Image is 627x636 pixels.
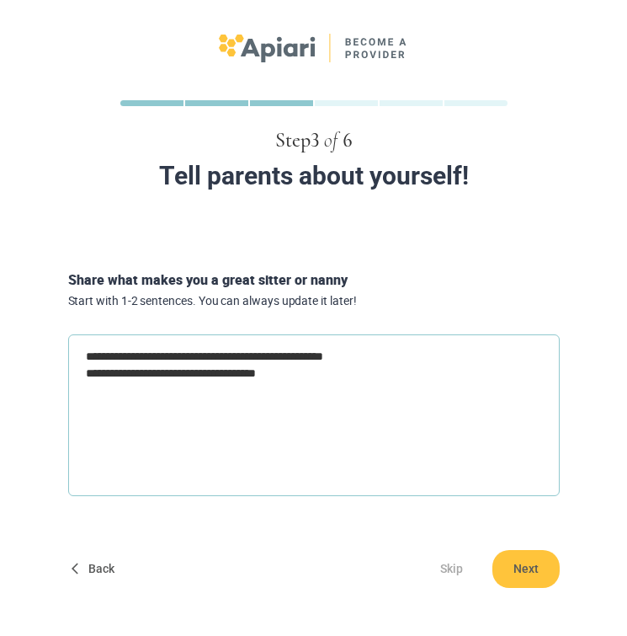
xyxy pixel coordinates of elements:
div: Tell parents about yourself! [22,162,605,190]
span: of [324,131,337,151]
button: Back [68,550,122,588]
span: Next [509,550,543,588]
img: logo [219,34,408,62]
div: Step 3 6 [8,126,619,155]
button: Next [492,550,560,588]
span: Start with 1-2 sentences. You can always update it later! [68,294,560,308]
button: Skip [425,550,479,588]
div: Share what makes you a great sitter or nanny [61,270,566,308]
